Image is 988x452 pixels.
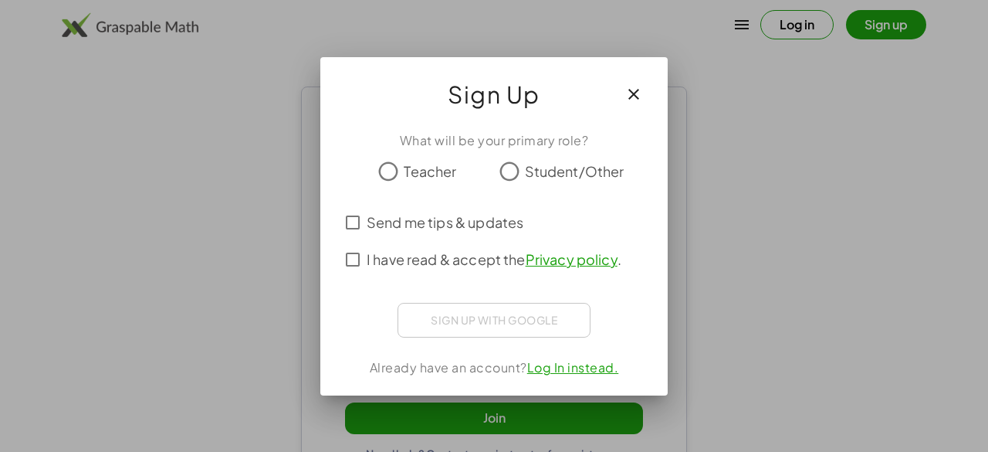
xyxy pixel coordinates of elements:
[448,76,540,113] span: Sign Up
[525,161,624,182] span: Student/Other
[367,212,523,233] span: Send me tips & updates
[404,161,456,182] span: Teacher
[339,131,649,150] div: What will be your primary role?
[339,359,649,377] div: Already have an account?
[527,359,619,376] a: Log In instead.
[367,249,621,270] span: I have read & accept the .
[526,250,617,268] a: Privacy policy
